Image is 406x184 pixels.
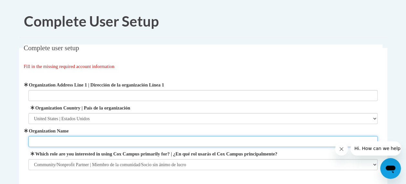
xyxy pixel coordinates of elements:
label: Organization Name [28,127,378,134]
iframe: Button to launch messaging window [380,158,401,179]
label: Which role are you interested in using Cox Campus primarily for? | ¿En qué rol usarás el Cox Camp... [28,150,378,157]
iframe: Close message [335,143,348,155]
iframe: Message from company [350,141,401,155]
span: Hi. How can we help? [4,5,52,10]
label: Organization Address Line 1 | Dirección de la organización Línea 1 [28,81,378,88]
label: Organization Country | País de la organización [28,104,378,111]
input: Metadata input [28,136,378,147]
input: Metadata input [28,90,378,101]
span: Complete user setup [24,44,79,52]
span: Complete User Setup [24,13,159,29]
span: Fill in the missing required account information [24,64,114,69]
